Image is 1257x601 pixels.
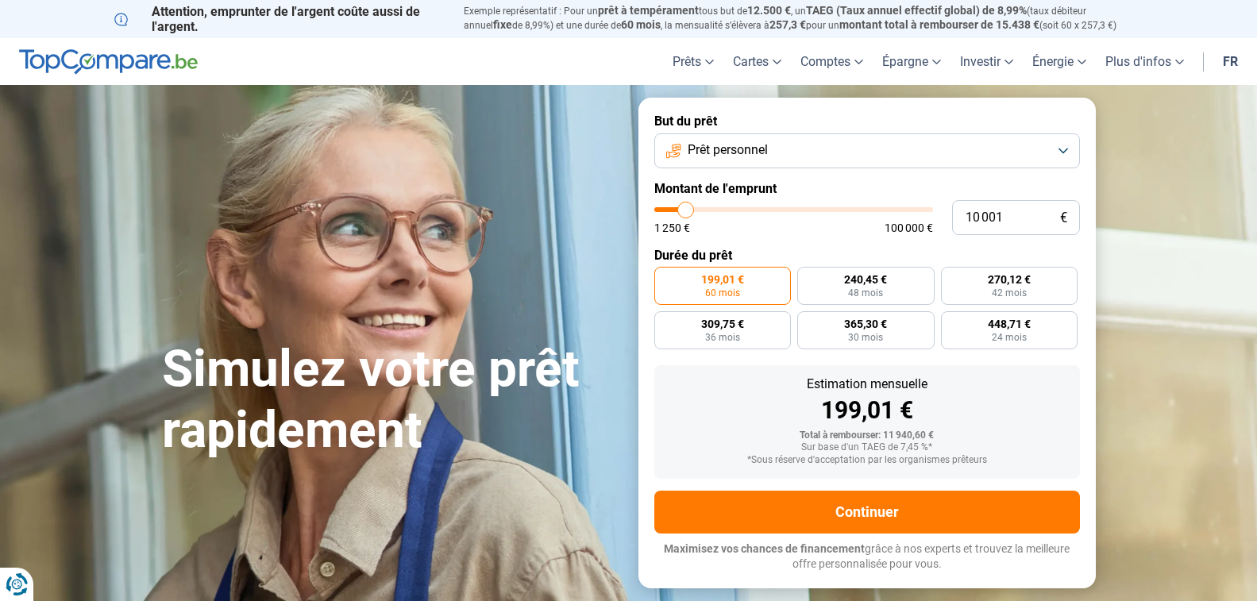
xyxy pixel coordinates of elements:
[992,333,1027,342] span: 24 mois
[992,288,1027,298] span: 42 mois
[791,38,873,85] a: Comptes
[723,38,791,85] a: Cartes
[654,181,1080,196] label: Montant de l'emprunt
[654,114,1080,129] label: But du prêt
[844,318,887,329] span: 365,30 €
[667,430,1067,441] div: Total à rembourser: 11 940,60 €
[988,318,1031,329] span: 448,71 €
[848,288,883,298] span: 48 mois
[988,274,1031,285] span: 270,12 €
[701,318,744,329] span: 309,75 €
[705,288,740,298] span: 60 mois
[747,4,791,17] span: 12.500 €
[769,18,806,31] span: 257,3 €
[1060,211,1067,225] span: €
[654,491,1080,534] button: Continuer
[667,455,1067,466] div: *Sous réserve d'acceptation par les organismes prêteurs
[464,4,1143,33] p: Exemple représentatif : Pour un tous but de , un (taux débiteur annuel de 8,99%) et une durée de ...
[839,18,1039,31] span: montant total à rembourser de 15.438 €
[654,222,690,233] span: 1 250 €
[848,333,883,342] span: 30 mois
[950,38,1023,85] a: Investir
[663,38,723,85] a: Prêts
[654,541,1080,572] p: grâce à nos experts et trouvez la meilleure offre personnalisée pour vous.
[598,4,699,17] span: prêt à tempérament
[114,4,445,34] p: Attention, emprunter de l'argent coûte aussi de l'argent.
[19,49,198,75] img: TopCompare
[1096,38,1193,85] a: Plus d'infos
[162,339,619,461] h1: Simulez votre prêt rapidement
[667,399,1067,422] div: 199,01 €
[844,274,887,285] span: 240,45 €
[667,442,1067,453] div: Sur base d'un TAEG de 7,45 %*
[806,4,1027,17] span: TAEG (Taux annuel effectif global) de 8,99%
[621,18,661,31] span: 60 mois
[667,378,1067,391] div: Estimation mensuelle
[654,248,1080,263] label: Durée du prêt
[664,542,865,555] span: Maximisez vos chances de financement
[705,333,740,342] span: 36 mois
[873,38,950,85] a: Épargne
[654,133,1080,168] button: Prêt personnel
[885,222,933,233] span: 100 000 €
[688,141,768,159] span: Prêt personnel
[493,18,512,31] span: fixe
[701,274,744,285] span: 199,01 €
[1213,38,1247,85] a: fr
[1023,38,1096,85] a: Énergie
